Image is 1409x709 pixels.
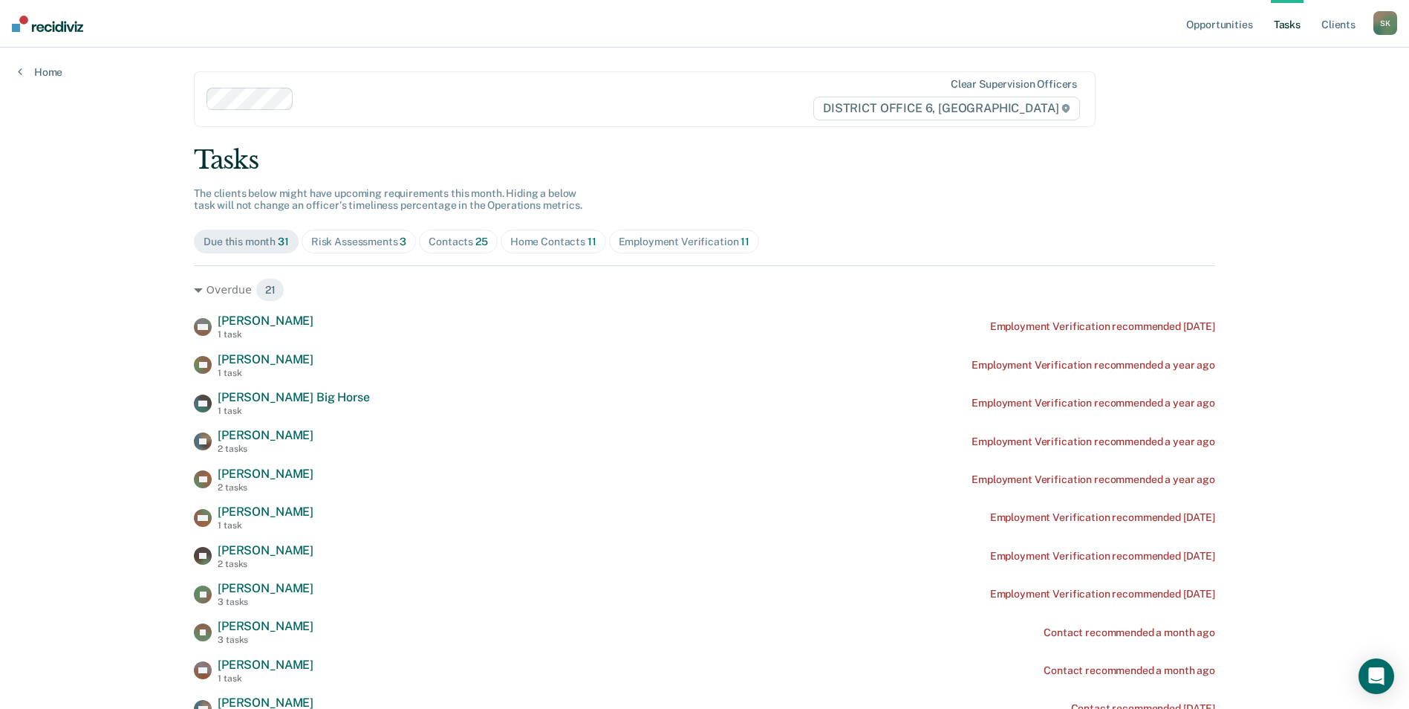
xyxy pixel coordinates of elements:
[1044,664,1215,677] div: Contact recommended a month ago
[218,673,313,684] div: 1 task
[218,597,313,607] div: 3 tasks
[972,397,1215,409] div: Employment Verification recommended a year ago
[18,65,62,79] a: Home
[218,505,313,519] span: [PERSON_NAME]
[194,187,582,212] span: The clients below might have upcoming requirements this month. Hiding a below task will not chang...
[12,16,83,32] img: Recidiviz
[256,278,285,302] span: 21
[218,559,313,569] div: 2 tasks
[218,352,313,366] span: [PERSON_NAME]
[990,320,1215,333] div: Employment Verification recommended [DATE]
[311,236,407,248] div: Risk Assessments
[813,97,1080,120] span: DISTRICT OFFICE 6, [GEOGRAPHIC_DATA]
[972,436,1215,448] div: Employment Verification recommended a year ago
[400,236,406,247] span: 3
[218,482,313,493] div: 2 tasks
[218,368,313,378] div: 1 task
[218,390,369,404] span: [PERSON_NAME] Big Horse
[972,359,1215,372] div: Employment Verification recommended a year ago
[218,467,313,481] span: [PERSON_NAME]
[204,236,289,248] div: Due this month
[218,619,313,633] span: [PERSON_NAME]
[619,236,749,248] div: Employment Verification
[218,444,313,454] div: 2 tasks
[194,145,1215,175] div: Tasks
[218,635,313,645] div: 3 tasks
[990,511,1215,524] div: Employment Verification recommended [DATE]
[218,329,313,340] div: 1 task
[990,588,1215,600] div: Employment Verification recommended [DATE]
[510,236,596,248] div: Home Contacts
[972,473,1215,486] div: Employment Verification recommended a year ago
[429,236,488,248] div: Contacts
[278,236,289,247] span: 31
[951,78,1077,91] div: Clear supervision officers
[218,428,313,442] span: [PERSON_NAME]
[588,236,596,247] span: 11
[1358,658,1394,694] div: Open Intercom Messenger
[218,314,313,328] span: [PERSON_NAME]
[218,581,313,595] span: [PERSON_NAME]
[194,278,1215,302] div: Overdue 21
[1044,627,1215,639] div: Contact recommended a month ago
[218,520,313,531] div: 1 task
[1373,11,1397,35] div: S K
[990,550,1215,563] div: Employment Verification recommended [DATE]
[1373,11,1397,35] button: SK
[218,658,313,672] span: [PERSON_NAME]
[218,406,369,416] div: 1 task
[475,236,488,247] span: 25
[218,543,313,557] span: [PERSON_NAME]
[741,236,749,247] span: 11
